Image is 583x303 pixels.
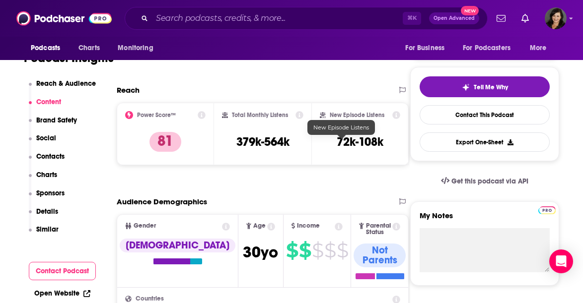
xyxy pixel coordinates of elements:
[34,289,90,298] a: Open Website
[78,41,100,55] span: Charts
[420,105,550,124] a: Contact This Podcast
[463,41,510,55] span: For Podcasters
[549,249,573,273] div: Open Intercom Messenger
[420,132,550,152] button: Export One-Sheet
[366,223,391,236] span: Parental Status
[523,39,559,58] button: open menu
[36,116,77,124] p: Brand Safety
[236,134,290,149] h3: 379k-564k
[232,112,288,119] h2: Total Monthly Listens
[16,9,112,28] img: Podchaser - Follow, Share and Rate Podcasts
[398,39,457,58] button: open menu
[297,223,320,229] span: Income
[24,39,73,58] button: open menu
[337,134,383,149] h3: 72k-108k
[493,10,510,27] a: Show notifications dropdown
[36,134,56,142] p: Social
[118,41,153,55] span: Monitoring
[253,223,266,229] span: Age
[36,79,96,88] p: Reach & Audience
[403,12,421,25] span: ⌘ K
[36,207,58,216] p: Details
[31,41,60,55] span: Podcasts
[530,41,547,55] span: More
[433,169,536,193] a: Get this podcast via API
[29,134,57,152] button: Social
[29,225,59,243] button: Similar
[354,243,406,267] div: Not Parents
[29,152,65,171] button: Contacts
[313,124,369,131] span: New Episode Listens
[125,7,488,30] div: Search podcasts, credits, & more...
[29,171,58,189] button: Charts
[117,85,140,95] h2: Reach
[405,41,444,55] span: For Business
[451,177,528,185] span: Get this podcast via API
[324,242,336,258] span: $
[36,171,57,179] p: Charts
[136,296,164,302] span: Countries
[545,7,567,29] span: Logged in as ShannonLeighKeenan
[337,242,348,258] span: $
[137,112,176,119] h2: Power Score™
[29,189,65,207] button: Sponsors
[461,6,479,15] span: New
[29,262,96,280] button: Contact Podcast
[120,239,235,252] div: [DEMOGRAPHIC_DATA]
[517,10,533,27] a: Show notifications dropdown
[420,76,550,97] button: tell me why sparkleTell Me Why
[117,197,207,206] h2: Audience Demographics
[29,79,96,98] button: Reach & Audience
[474,83,508,91] span: Tell Me Why
[312,242,323,258] span: $
[243,242,278,262] span: 30 yo
[29,98,62,116] button: Content
[111,39,166,58] button: open menu
[545,7,567,29] button: Show profile menu
[330,112,384,119] h2: New Episode Listens
[434,16,475,21] span: Open Advanced
[134,223,156,229] span: Gender
[152,10,403,26] input: Search podcasts, credits, & more...
[72,39,106,58] a: Charts
[149,132,181,152] p: 81
[36,225,59,234] p: Similar
[36,98,61,106] p: Content
[299,242,311,258] span: $
[29,116,77,134] button: Brand Safety
[36,152,65,161] p: Contacts
[286,242,298,258] span: $
[29,207,59,226] button: Details
[462,83,470,91] img: tell me why sparkle
[36,189,65,197] p: Sponsors
[538,205,556,214] a: Pro website
[420,211,550,228] label: My Notes
[456,39,525,58] button: open menu
[545,7,567,29] img: User Profile
[538,206,556,214] img: Podchaser Pro
[429,12,479,24] button: Open AdvancedNew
